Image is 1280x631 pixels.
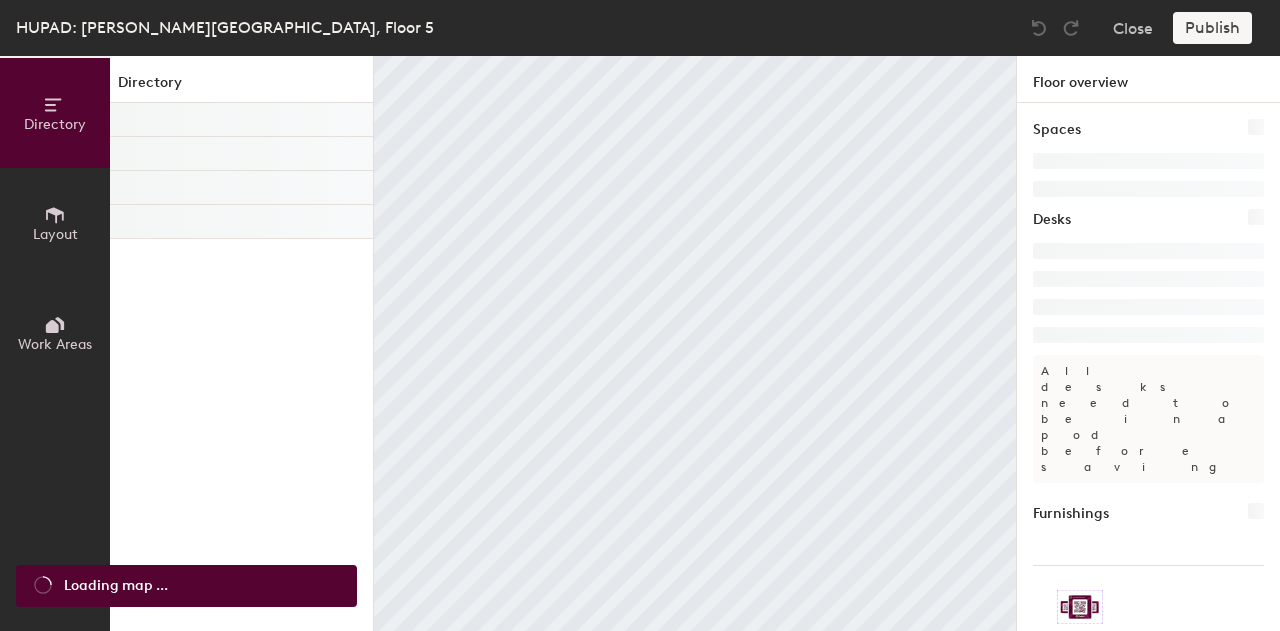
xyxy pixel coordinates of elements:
[1033,503,1109,525] h1: Furnishings
[16,15,434,40] div: HUPAD: [PERSON_NAME][GEOGRAPHIC_DATA], Floor 5
[1017,56,1280,103] h1: Floor overview
[1033,355,1264,483] p: All desks need to be in a pod before saving
[1033,209,1071,231] h1: Desks
[1033,119,1081,141] h1: Spaces
[374,56,1016,631] canvas: Map
[24,116,86,133] span: Directory
[1029,18,1049,38] img: Undo
[33,226,78,243] span: Layout
[1061,18,1081,38] img: Redo
[18,336,92,353] span: Work Areas
[110,72,373,103] h1: Directory
[1057,590,1103,624] img: Sticker logo
[64,575,168,597] span: Loading map ...
[1113,12,1153,44] button: Close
